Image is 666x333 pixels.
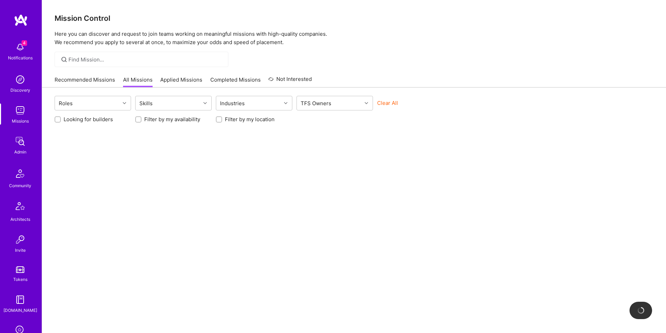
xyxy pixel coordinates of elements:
[12,165,29,182] img: Community
[55,76,115,88] a: Recommended Missions
[16,266,24,273] img: tokens
[225,116,275,123] label: Filter by my location
[15,247,26,254] div: Invite
[218,98,246,108] div: Industries
[22,40,27,46] span: 4
[60,56,68,64] i: icon SearchGrey
[268,75,312,88] a: Not Interested
[123,76,153,88] a: All Missions
[12,199,29,216] img: Architects
[13,293,27,307] img: guide book
[57,98,74,108] div: Roles
[64,116,113,123] label: Looking for builders
[12,117,29,125] div: Missions
[14,148,26,156] div: Admin
[299,98,333,108] div: TFS Owners
[9,182,31,189] div: Community
[55,30,653,47] p: Here you can discover and request to join teams working on meaningful missions with high-quality ...
[68,56,223,63] input: Find Mission...
[365,101,368,105] i: icon Chevron
[123,101,126,105] i: icon Chevron
[13,103,27,117] img: teamwork
[203,101,207,105] i: icon Chevron
[284,101,287,105] i: icon Chevron
[8,54,33,61] div: Notifications
[3,307,37,314] div: [DOMAIN_NAME]
[636,306,645,315] img: loading
[13,73,27,86] img: discovery
[377,99,398,107] button: Clear All
[13,276,27,283] div: Tokens
[13,40,27,54] img: bell
[10,86,30,94] div: Discovery
[210,76,261,88] a: Completed Missions
[13,233,27,247] img: Invite
[55,14,653,23] h3: Mission Control
[138,98,154,108] div: Skills
[10,216,30,223] div: Architects
[13,134,27,148] img: admin teamwork
[160,76,202,88] a: Applied Missions
[144,116,200,123] label: Filter by my availability
[14,14,28,26] img: logo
